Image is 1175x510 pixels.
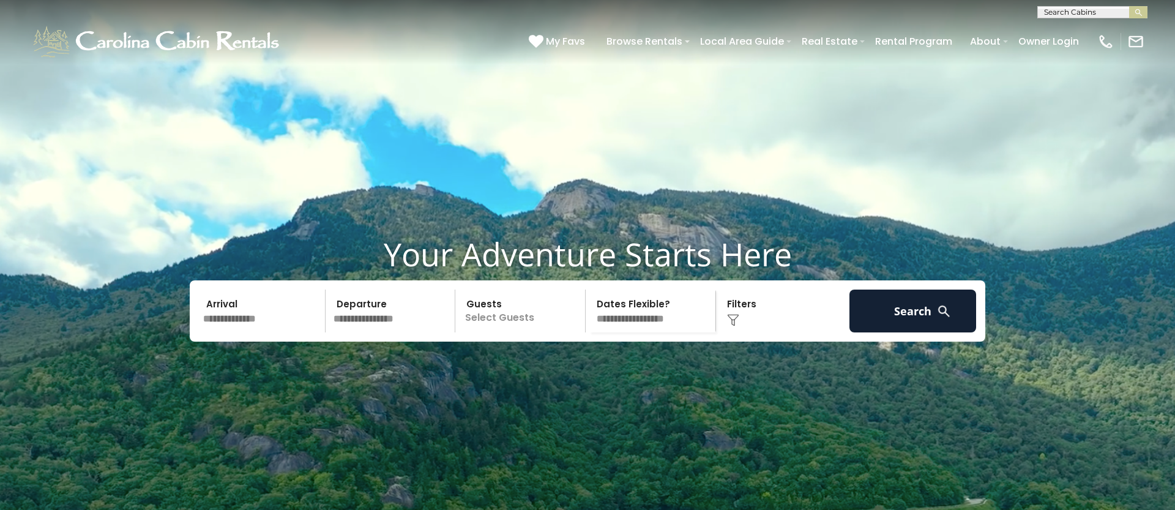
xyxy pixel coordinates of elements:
[529,34,588,50] a: My Favs
[1127,33,1144,50] img: mail-regular-white.png
[964,31,1007,52] a: About
[600,31,688,52] a: Browse Rentals
[31,23,285,60] img: White-1-1-2.png
[727,314,739,326] img: filter--v1.png
[1097,33,1114,50] img: phone-regular-white.png
[9,235,1166,273] h1: Your Adventure Starts Here
[459,290,585,332] p: Select Guests
[546,34,585,49] span: My Favs
[694,31,790,52] a: Local Area Guide
[869,31,958,52] a: Rental Program
[796,31,864,52] a: Real Estate
[1012,31,1085,52] a: Owner Login
[936,304,952,319] img: search-regular-white.png
[849,290,976,332] button: Search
